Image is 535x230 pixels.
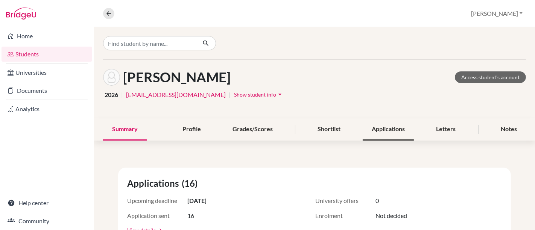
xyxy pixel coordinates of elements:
[127,177,182,190] span: Applications
[127,211,187,220] span: Application sent
[6,8,36,20] img: Bridge-U
[234,89,284,100] button: Show student infoarrow_drop_down
[121,90,123,99] span: |
[187,196,207,205] span: [DATE]
[468,6,526,21] button: [PERSON_NAME]
[309,118,350,141] div: Shortlist
[187,211,194,220] span: 16
[363,118,414,141] div: Applications
[375,196,379,205] span: 0
[229,90,231,99] span: |
[492,118,526,141] div: Notes
[105,90,118,99] span: 2026
[103,36,196,50] input: Find student by name...
[455,71,526,83] a: Access student's account
[315,196,375,205] span: University offers
[2,195,92,210] a: Help center
[276,91,284,98] i: arrow_drop_down
[2,101,92,117] a: Analytics
[2,29,92,44] a: Home
[127,196,187,205] span: Upcoming deadline
[2,83,92,98] a: Documents
[234,91,276,98] span: Show student info
[103,69,120,86] img: Luiza Zinner's avatar
[123,69,231,85] h1: [PERSON_NAME]
[2,47,92,62] a: Students
[375,211,407,220] span: Not decided
[2,213,92,228] a: Community
[126,90,226,99] a: [EMAIL_ADDRESS][DOMAIN_NAME]
[103,118,147,141] div: Summary
[173,118,210,141] div: Profile
[427,118,465,141] div: Letters
[223,118,282,141] div: Grades/Scores
[2,65,92,80] a: Universities
[182,177,201,190] span: (16)
[315,211,375,220] span: Enrolment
